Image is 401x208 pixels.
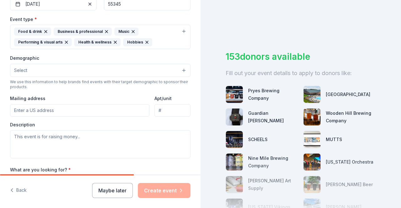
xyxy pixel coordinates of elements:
[304,86,320,103] img: photo for Great Wolf Lodge
[10,95,45,102] label: Mailing address
[14,38,72,46] div: Performing & visual arts
[10,25,190,49] button: Food & drinkBusiness & professionalMusicPerforming & visual artsHealth & wellnessHobbies
[10,79,190,89] div: We use this information to help brands find events with their target demographic to sponsor their...
[14,28,51,36] div: Food & drink
[226,86,243,103] img: photo for Pryes Brewing Company
[248,87,298,102] div: Pryes Brewing Company
[326,109,376,124] div: Wooden Hill Brewing Company
[154,104,190,117] input: #
[326,136,342,143] div: MUTTS
[154,95,172,102] label: Apt/unit
[54,28,112,36] div: Business & professional
[123,38,152,46] div: Hobbies
[226,109,243,125] img: photo for Guardian Angel Device
[248,109,298,124] div: Guardian [PERSON_NAME]
[304,109,320,125] img: photo for Wooden Hill Brewing Company
[10,104,149,117] input: Enter a US address
[10,55,39,61] label: Demographic
[248,136,268,143] div: SCHEELS
[10,184,27,197] button: Back
[226,68,376,78] div: Fill out your event details to apply to donors like:
[304,131,320,148] img: photo for MUTTS
[10,64,190,77] button: Select
[10,16,37,23] label: Event type
[226,131,243,148] img: photo for SCHEELS
[226,50,376,63] div: 153 donors available
[92,183,133,198] button: Maybe later
[74,38,121,46] div: Health & wellness
[14,67,27,74] span: Select
[10,122,35,128] label: Description
[326,91,370,98] div: [GEOGRAPHIC_DATA]
[10,167,71,173] label: What are you looking for?
[114,28,138,36] div: Music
